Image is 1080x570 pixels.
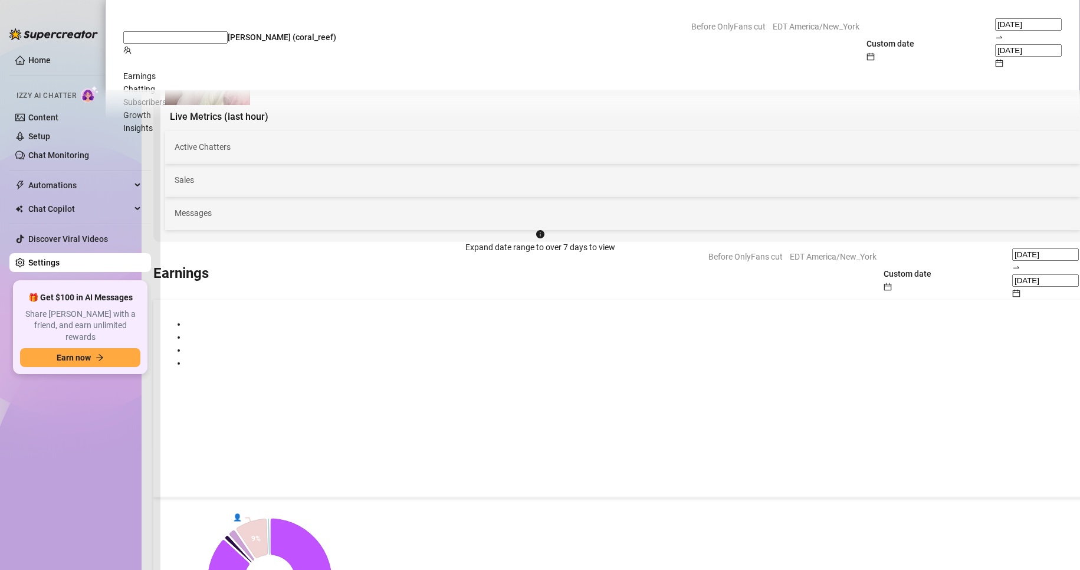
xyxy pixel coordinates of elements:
[1012,263,1020,272] span: to
[123,122,1062,135] div: Insights
[20,309,140,343] span: Share [PERSON_NAME] with a friend, and earn unlimited rewards
[175,173,1071,186] span: Sales
[123,83,1062,96] div: Chatting
[995,18,1062,31] input: Start date
[866,53,875,61] span: calendar
[57,353,91,362] span: Earn now
[28,176,131,195] span: Automations
[81,86,99,103] img: AI Chatter
[15,205,23,213] img: Chat Copilot
[995,33,1003,41] span: swap-right
[153,264,209,283] h3: Earnings
[790,248,877,266] span: EDT America/New_York
[995,59,1003,67] span: calendar
[995,44,1062,57] input: End date
[123,70,1062,83] div: Earnings
[175,207,1071,220] span: Messages
[15,181,25,190] span: thunderbolt
[123,109,1062,122] div: Growth
[1012,274,1079,287] input: End date
[20,348,140,367] button: Earn nowarrow-right
[465,241,615,254] div: Expand date range to over 7 days to view
[96,353,104,362] span: arrow-right
[28,292,133,304] span: 🎁 Get $100 in AI Messages
[17,90,76,101] span: Izzy AI Chatter
[708,248,783,266] span: Before OnlyFans cut
[1012,248,1079,261] input: Start date
[866,39,914,48] span: Custom date
[884,283,892,291] span: calendar
[9,28,98,40] img: logo-BBDzfeDw.svg
[28,150,89,160] a: Chat Monitoring
[28,132,50,141] a: Setup
[773,18,859,35] span: EDT America/New_York
[28,258,60,267] a: Settings
[28,55,51,65] a: Home
[884,269,931,279] span: Custom date
[28,199,131,218] span: Chat Copilot
[995,32,1003,42] span: to
[536,230,544,238] span: info-circle
[1012,289,1020,297] span: calendar
[233,513,242,522] text: 👤
[691,18,766,35] span: Before OnlyFans cut
[123,96,1062,109] div: Subscribers
[1012,263,1020,271] span: swap-right
[123,46,132,54] span: team
[228,32,336,42] span: Anna (coral_reef)
[28,113,58,122] a: Content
